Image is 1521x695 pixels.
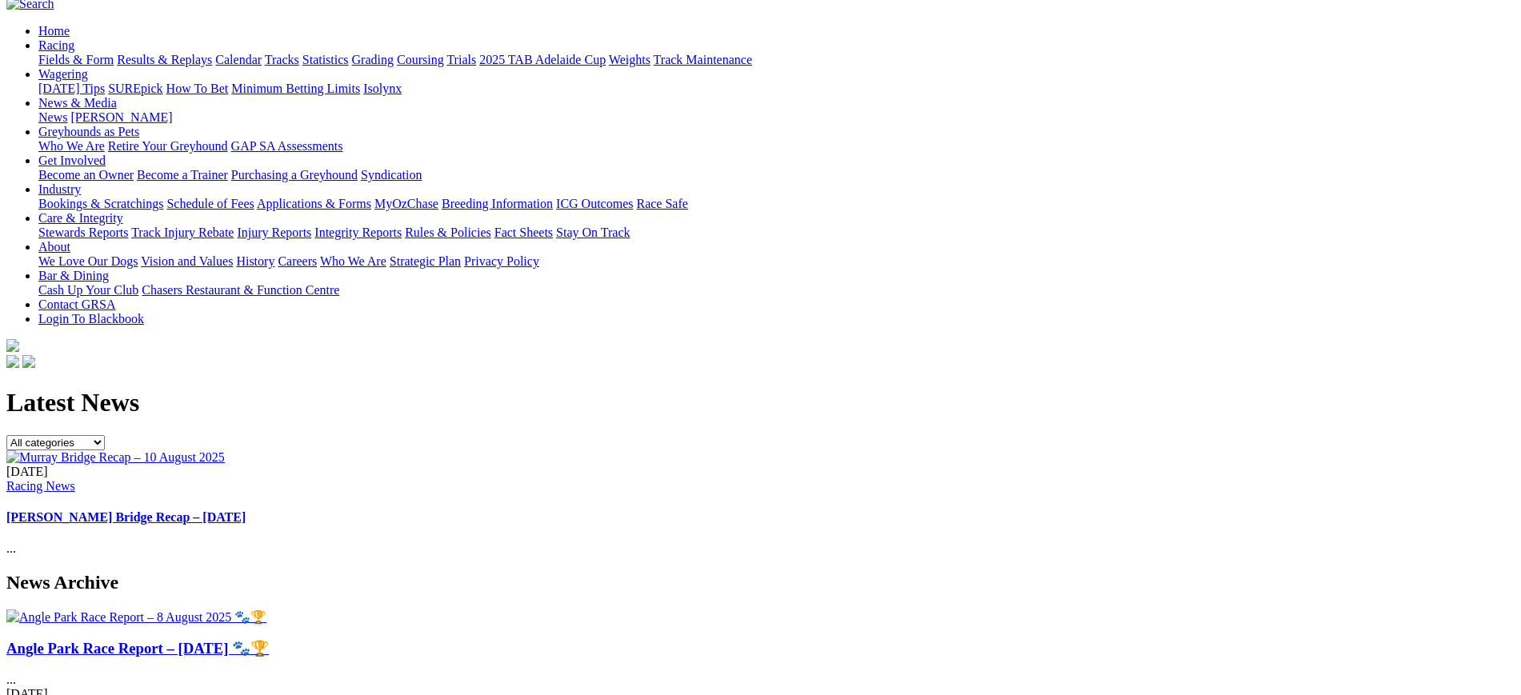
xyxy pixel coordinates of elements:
[38,96,117,110] a: News & Media
[38,38,74,52] a: Racing
[390,254,461,268] a: Strategic Plan
[166,82,229,95] a: How To Bet
[22,355,35,368] img: twitter.svg
[38,139,1515,154] div: Greyhounds as Pets
[278,254,317,268] a: Careers
[38,298,115,311] a: Contact GRSA
[556,226,630,239] a: Stay On Track
[38,110,1515,125] div: News & Media
[6,450,225,465] img: Murray Bridge Recap – 10 August 2025
[654,53,752,66] a: Track Maintenance
[38,240,70,254] a: About
[38,82,1515,96] div: Wagering
[363,82,402,95] a: Isolynx
[70,110,172,124] a: [PERSON_NAME]
[352,53,394,66] a: Grading
[38,197,163,210] a: Bookings & Scratchings
[479,53,606,66] a: 2025 TAB Adelaide Cup
[38,283,138,297] a: Cash Up Your Club
[38,269,109,282] a: Bar & Dining
[265,53,299,66] a: Tracks
[38,254,138,268] a: We Love Our Dogs
[446,53,476,66] a: Trials
[38,53,114,66] a: Fields & Form
[556,197,633,210] a: ICG Outcomes
[38,110,67,124] a: News
[38,67,88,81] a: Wagering
[405,226,491,239] a: Rules & Policies
[6,355,19,368] img: facebook.svg
[142,283,339,297] a: Chasers Restaurant & Function Centre
[397,53,444,66] a: Coursing
[38,211,123,225] a: Care & Integrity
[141,254,233,268] a: Vision and Values
[374,197,438,210] a: MyOzChase
[6,479,75,493] a: Racing News
[38,139,105,153] a: Who We Are
[38,254,1515,269] div: About
[38,226,128,239] a: Stewards Reports
[236,254,274,268] a: History
[166,197,254,210] a: Schedule of Fees
[636,197,687,210] a: Race Safe
[6,465,1515,557] div: ...
[6,572,1515,593] h2: News Archive
[38,312,144,326] a: Login To Blackbook
[215,53,262,66] a: Calendar
[609,53,650,66] a: Weights
[231,82,360,95] a: Minimum Betting Limits
[314,226,402,239] a: Integrity Reports
[38,226,1515,240] div: Care & Integrity
[108,82,162,95] a: SUREpick
[231,168,358,182] a: Purchasing a Greyhound
[6,609,266,625] img: Angle Park Race Report – 8 August 2025 🐾🏆
[231,139,343,153] a: GAP SA Assessments
[464,254,539,268] a: Privacy Policy
[442,197,553,210] a: Breeding Information
[6,465,48,478] span: [DATE]
[302,53,349,66] a: Statistics
[237,226,311,239] a: Injury Reports
[38,182,81,196] a: Industry
[38,168,134,182] a: Become an Owner
[38,125,139,138] a: Greyhounds as Pets
[137,168,228,182] a: Become a Trainer
[108,139,228,153] a: Retire Your Greyhound
[494,226,553,239] a: Fact Sheets
[257,197,371,210] a: Applications & Forms
[38,82,105,95] a: [DATE] Tips
[361,168,422,182] a: Syndication
[38,283,1515,298] div: Bar & Dining
[38,154,106,167] a: Get Involved
[6,510,246,524] a: [PERSON_NAME] Bridge Recap – [DATE]
[38,24,70,38] a: Home
[38,53,1515,67] div: Racing
[38,197,1515,211] div: Industry
[6,640,269,657] a: Angle Park Race Report – [DATE] 🐾🏆
[6,339,19,352] img: logo-grsa-white.png
[131,226,234,239] a: Track Injury Rebate
[117,53,212,66] a: Results & Replays
[320,254,386,268] a: Who We Are
[38,168,1515,182] div: Get Involved
[6,388,1515,417] h1: Latest News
